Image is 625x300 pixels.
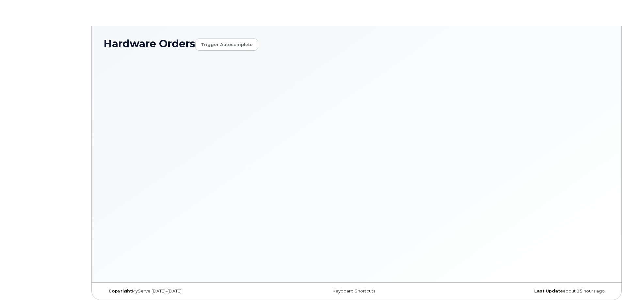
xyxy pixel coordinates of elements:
a: Trigger autocomplete [195,39,258,51]
div: MyServe [DATE]–[DATE] [104,289,272,294]
div: about 15 hours ago [441,289,610,294]
a: Keyboard Shortcuts [332,289,375,293]
strong: Copyright [108,289,132,293]
h1: Hardware Orders [104,38,610,51]
strong: Last Update [534,289,563,293]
